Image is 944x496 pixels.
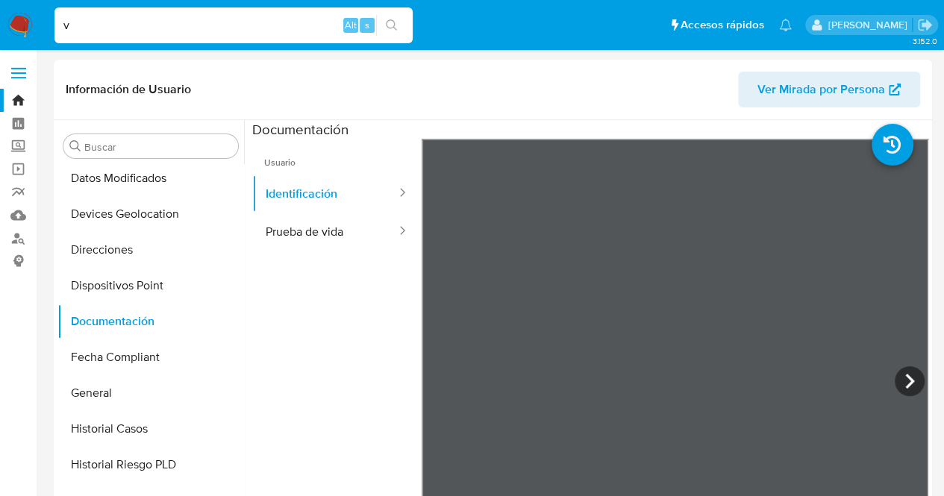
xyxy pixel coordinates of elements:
button: Devices Geolocation [57,196,244,232]
button: Historial Riesgo PLD [57,447,244,483]
button: Historial Casos [57,411,244,447]
button: Ver Mirada por Persona [738,72,920,107]
button: Direcciones [57,232,244,268]
button: Documentación [57,304,244,339]
input: Buscar [84,140,232,154]
button: General [57,375,244,411]
button: search-icon [376,15,407,36]
span: s [365,18,369,32]
input: Buscar usuario o caso... [54,16,413,35]
a: Notificaciones [779,19,792,31]
span: Alt [345,18,357,32]
a: Salir [917,17,933,33]
button: Datos Modificados [57,160,244,196]
h1: Información de Usuario [66,82,191,97]
span: Accesos rápidos [681,17,764,33]
button: Fecha Compliant [57,339,244,375]
span: Ver Mirada por Persona [757,72,885,107]
button: Dispositivos Point [57,268,244,304]
p: agostina.bazzano@mercadolibre.com [828,18,912,32]
button: Buscar [69,140,81,152]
